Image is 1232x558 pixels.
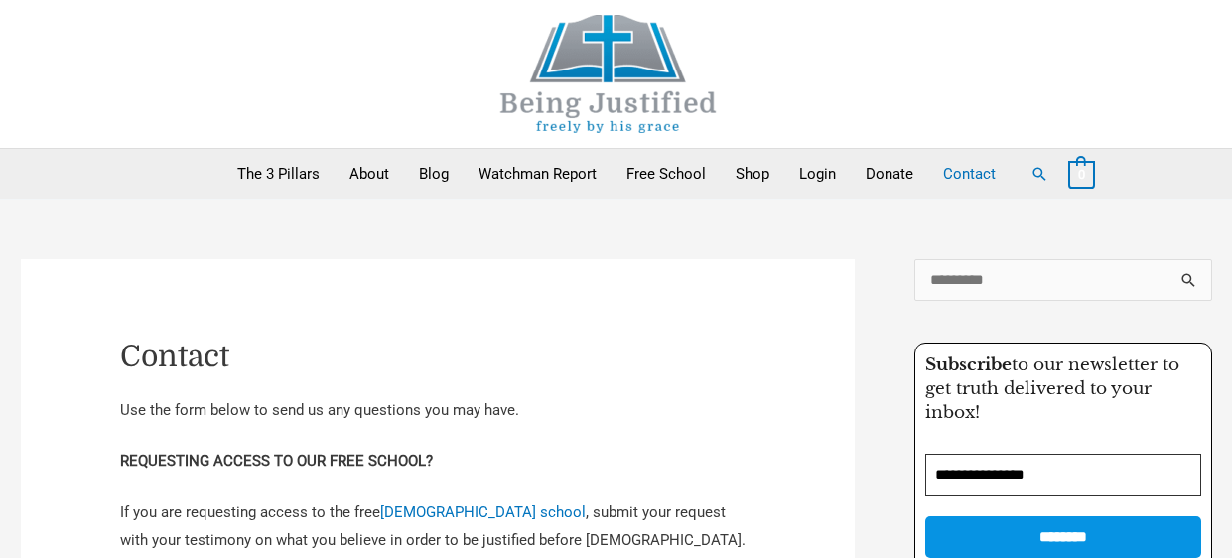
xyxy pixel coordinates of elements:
input: Email Address * [925,454,1201,496]
a: Contact [928,149,1011,199]
a: Donate [851,149,928,199]
span: 0 [1078,167,1085,182]
a: Free School [612,149,721,199]
a: Watchman Report [464,149,612,199]
strong: REQUESTING ACCESS TO OUR FREE SCHOOL? [120,452,433,470]
a: Blog [404,149,464,199]
a: Shop [721,149,784,199]
img: Being Justified [460,15,757,133]
h1: Contact [120,339,755,374]
nav: Primary Site Navigation [222,149,1011,199]
a: The 3 Pillars [222,149,335,199]
a: About [335,149,404,199]
a: Login [784,149,851,199]
a: Search button [1030,165,1048,183]
p: Use the form below to send us any questions you may have. [120,397,755,425]
strong: Subscribe [925,354,1012,375]
a: View Shopping Cart, empty [1068,165,1095,183]
a: [DEMOGRAPHIC_DATA] school [380,503,586,521]
span: to our newsletter to get truth delivered to your inbox! [925,354,1179,423]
